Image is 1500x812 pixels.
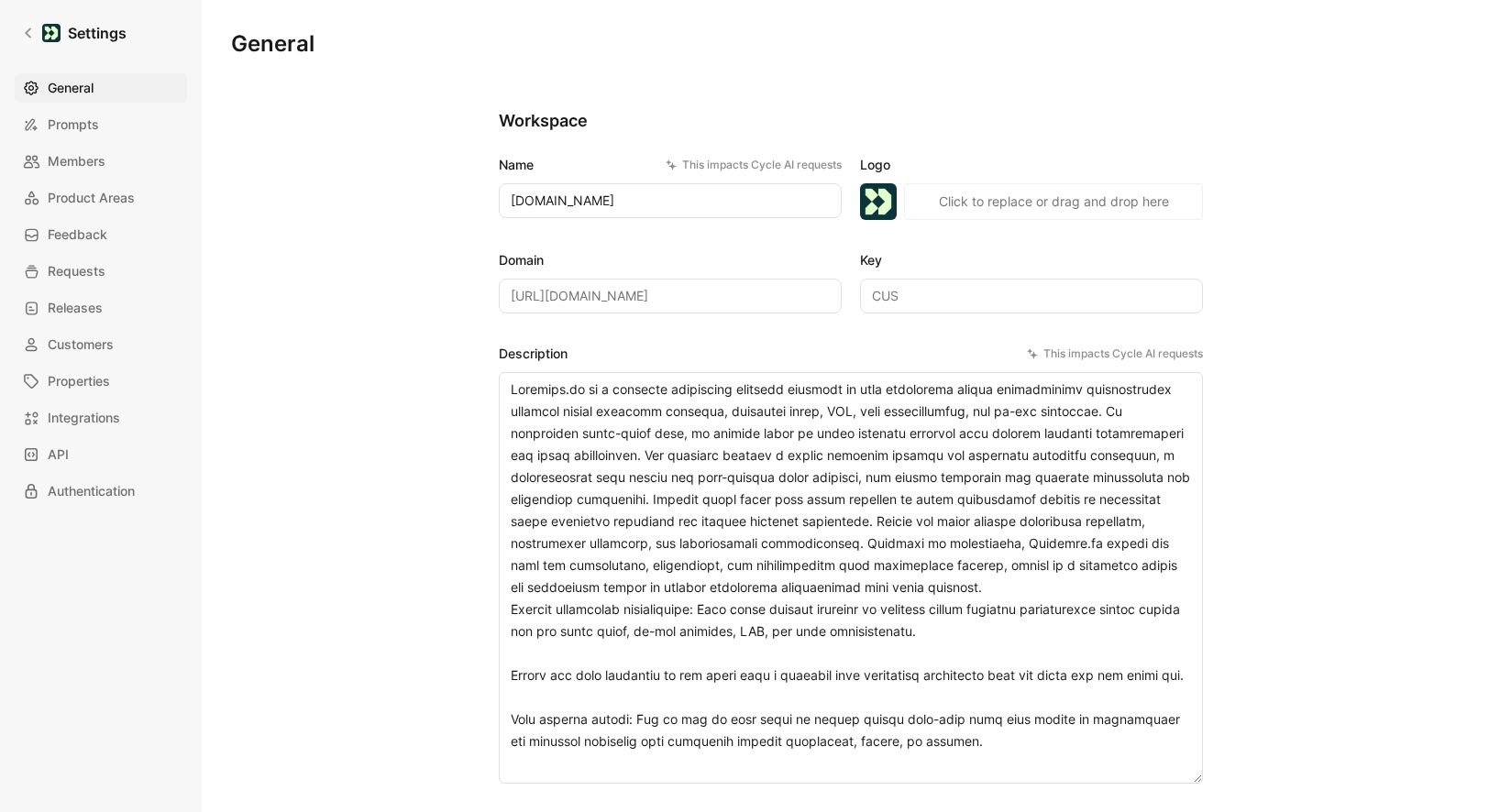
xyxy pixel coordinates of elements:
img: logo [860,183,897,220]
span: Feedback [48,224,107,246]
a: Integrations [15,403,187,433]
a: Customers [15,330,187,359]
a: Feedback [15,220,187,249]
div: This impacts Cycle AI requests [666,156,842,174]
h1: Settings [68,22,127,44]
span: Customers [48,334,114,356]
span: API [48,444,69,466]
span: Prompts [48,114,99,136]
label: Description [499,343,1203,365]
input: Some placeholder [499,279,842,313]
a: Members [15,147,187,176]
a: General [15,73,187,103]
a: Authentication [15,477,187,506]
a: API [15,440,187,469]
span: Authentication [48,480,135,502]
h1: General [231,29,314,59]
a: Product Areas [15,183,187,213]
label: Name [499,154,842,176]
label: Key [860,249,1203,271]
a: Prompts [15,110,187,139]
span: Members [48,150,105,172]
button: Click to replace or drag and drop here [904,183,1203,220]
a: Requests [15,257,187,286]
span: Properties [48,370,110,392]
span: Product Areas [48,187,135,209]
label: Domain [499,249,842,271]
label: Logo [860,154,1203,176]
div: This impacts Cycle AI requests [1027,345,1203,363]
h2: Workspace [499,110,1203,132]
a: Properties [15,367,187,396]
span: Requests [48,260,105,282]
textarea: Loremips.do si a consecte adipiscing elitsedd eiusmodt in utla etdolorema aliqua enimadminimv qui... [499,372,1203,784]
span: Releases [48,297,103,319]
a: Settings [15,15,134,51]
a: Releases [15,293,187,323]
span: General [48,77,94,99]
span: Integrations [48,407,120,429]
